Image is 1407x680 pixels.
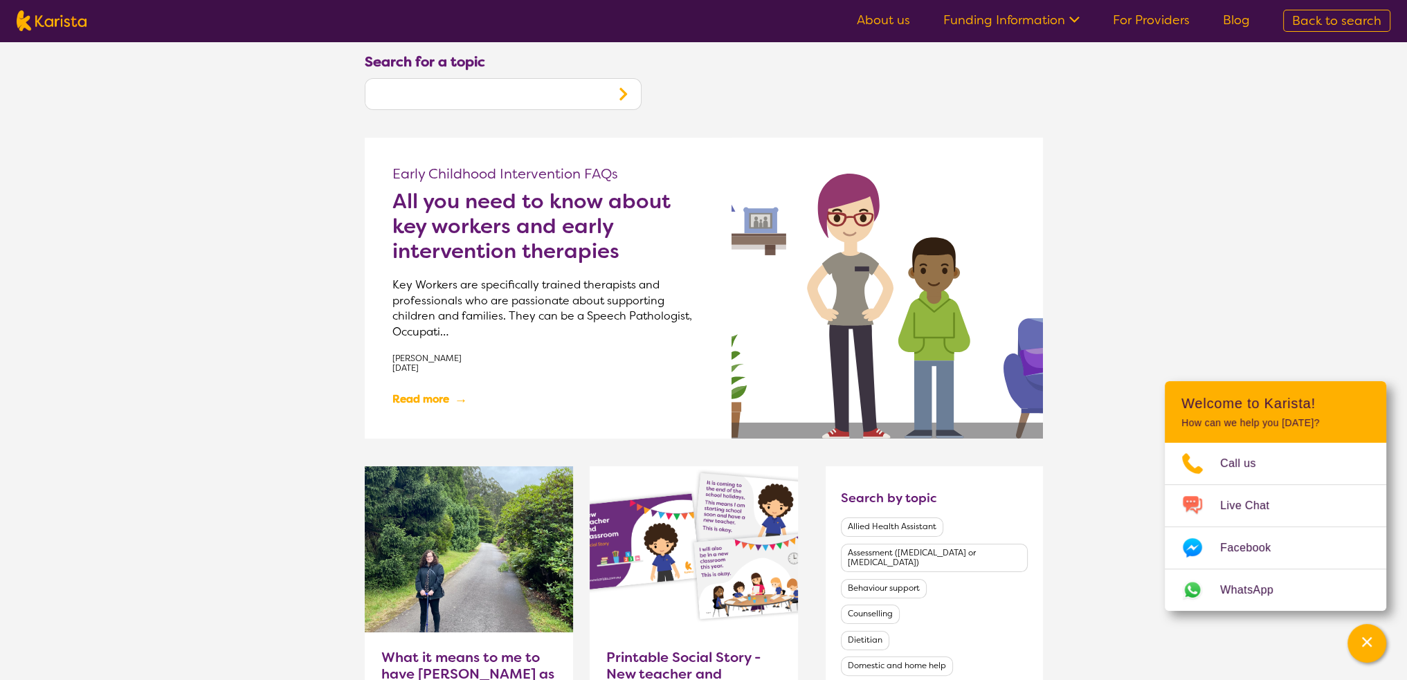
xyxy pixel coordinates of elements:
[1220,537,1287,558] span: Facebook
[1220,495,1286,516] span: Live Chat
[1283,10,1390,32] a: Back to search
[857,12,910,28] a: About us
[590,466,798,632] img: Printable Social Story - New teacher and classroom
[841,517,943,537] button: Filter by Allied Health Assistant
[841,631,889,650] button: Filter by Dietitian
[1223,12,1250,28] a: Blog
[392,387,465,411] a: Read more→
[1181,417,1370,429] p: How can we help you [DATE]?
[1165,443,1386,611] ul: Choose channel
[365,466,573,632] img: What it means to me to have Dylan Alcott as Australian of the Year
[841,490,937,506] h4: Search by topic
[454,387,467,411] span: →
[1347,624,1386,663] button: Channel Menu
[732,138,1043,438] img: All you need to know about key workers and early intervention therapies
[1165,381,1386,611] div: Channel Menu
[392,165,704,182] p: Early Childhood Intervention FAQs
[1181,395,1370,412] h2: Welcome to Karista!
[1220,580,1290,600] span: WhatsApp
[365,51,485,72] label: Search for a topic
[841,579,927,598] button: Filter by Behaviour support
[943,12,1080,28] a: Funding Information
[841,544,1027,573] button: Filter by Assessment (ADHD or Autism)
[1113,12,1190,28] a: For Providers
[17,10,87,31] img: Karista logo
[392,353,704,374] p: [PERSON_NAME] [DATE]
[605,79,641,109] button: Search
[1292,12,1381,29] span: Back to search
[392,277,704,340] p: Key Workers are specifically trained therapists and professionals who are passionate about suppor...
[841,656,953,676] button: Filter by Domestic and home help
[841,605,900,624] button: Filter by Counselling
[392,189,704,264] a: All you need to know about key workers and early intervention therapies
[1220,453,1273,474] span: Call us
[1165,569,1386,611] a: Web link opens in a new tab.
